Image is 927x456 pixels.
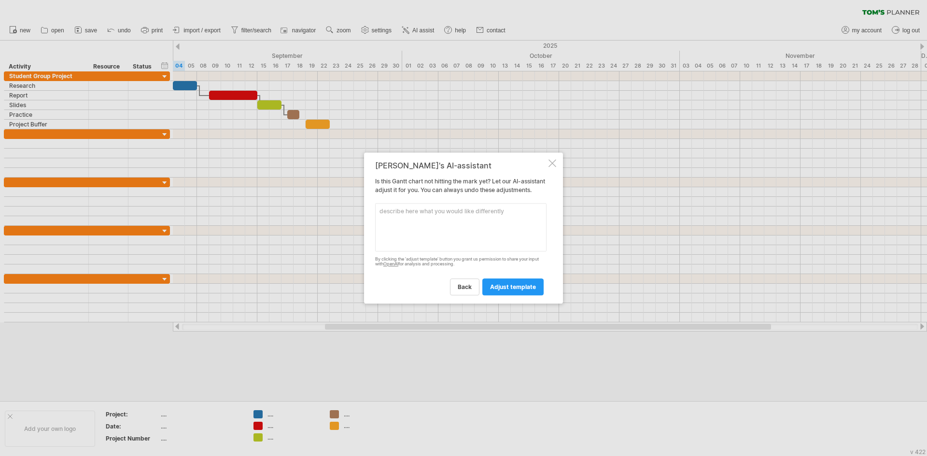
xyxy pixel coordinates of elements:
div: [PERSON_NAME]'s AI-assistant [375,161,547,170]
div: Is this Gantt chart not hitting the mark yet? Let our AI-assistant adjust it for you. You can alw... [375,161,547,295]
div: By clicking the 'adjust template' button you grant us permission to share your input with for ana... [375,257,547,267]
a: adjust template [482,278,544,295]
span: adjust template [490,283,536,290]
span: back [458,283,472,290]
a: back [450,278,479,295]
a: OpenAI [383,262,398,267]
